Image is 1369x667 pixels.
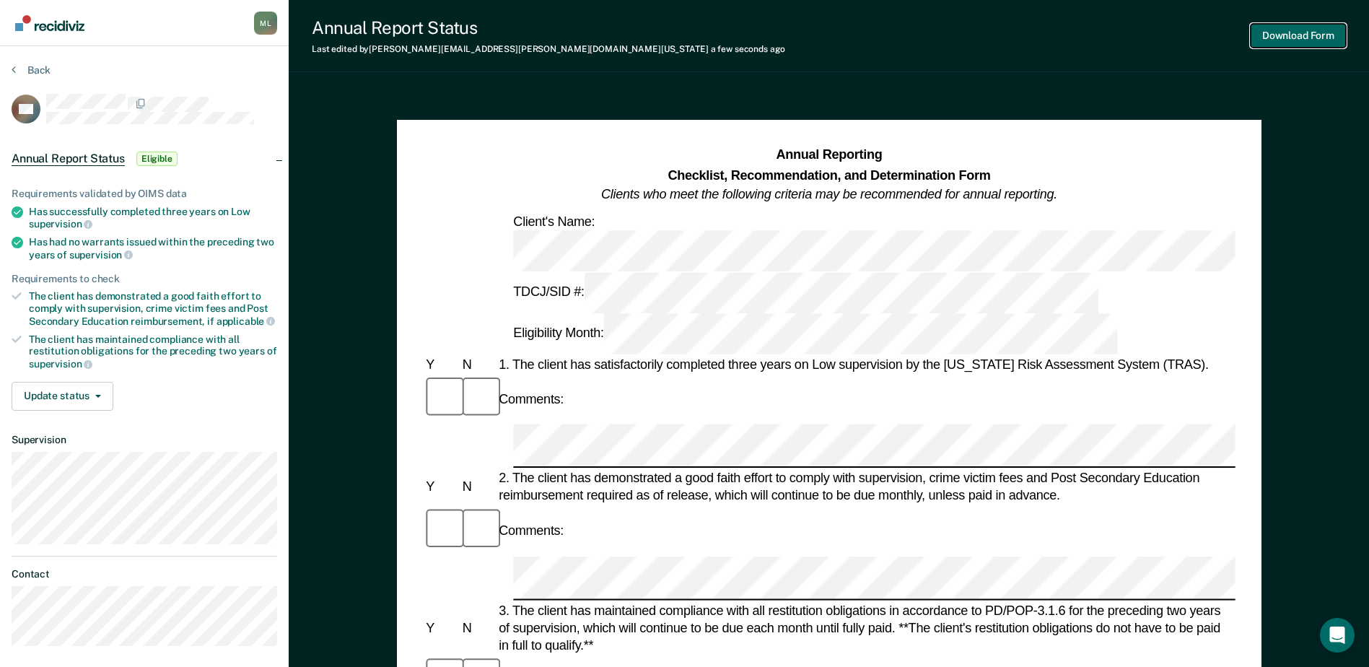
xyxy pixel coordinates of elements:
[496,470,1235,505] div: 2. The client has demonstrated a good faith effort to comply with supervision, crime victim fees ...
[312,44,785,54] div: Last edited by [PERSON_NAME][EMAIL_ADDRESS][PERSON_NAME][DOMAIN_NAME][US_STATE]
[12,382,113,411] button: Update status
[1320,618,1355,653] div: Open Intercom Messenger
[12,273,277,285] div: Requirements to check
[312,17,785,38] div: Annual Report Status
[510,272,1101,313] div: TDCJ/SID #:
[776,148,882,162] strong: Annual Reporting
[12,152,125,166] span: Annual Report Status
[254,12,277,35] div: M L
[29,206,277,230] div: Has successfully completed three years on Low
[29,358,92,370] span: supervision
[601,187,1057,201] em: Clients who meet the following criteria may be recommended for annual reporting.
[711,44,785,54] span: a few seconds ago
[12,434,277,446] dt: Supervision
[29,218,92,230] span: supervision
[496,391,567,408] div: Comments:
[423,619,459,637] div: Y
[216,315,275,327] span: applicable
[423,356,459,373] div: Y
[12,188,277,200] div: Requirements validated by OIMS data
[668,167,990,182] strong: Checklist, Recommendation, and Determination Form
[423,479,459,496] div: Y
[15,15,84,31] img: Recidiviz
[29,333,277,370] div: The client has maintained compliance with all restitution obligations for the preceding two years of
[29,236,277,261] div: Has had no warrants issued within the preceding two years of
[496,522,567,539] div: Comments:
[496,601,1235,654] div: 3. The client has maintained compliance with all restitution obligations in accordance to PD/POP-...
[254,12,277,35] button: Profile dropdown button
[12,64,51,77] button: Back
[459,479,495,496] div: N
[1251,24,1346,48] button: Download Form
[12,568,277,580] dt: Contact
[510,313,1120,354] div: Eligibility Month:
[29,290,277,327] div: The client has demonstrated a good faith effort to comply with supervision, crime victim fees and...
[459,619,495,637] div: N
[69,249,133,261] span: supervision
[496,356,1235,373] div: 1. The client has satisfactorily completed three years on Low supervision by the [US_STATE] Risk ...
[136,152,178,166] span: Eligible
[459,356,495,373] div: N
